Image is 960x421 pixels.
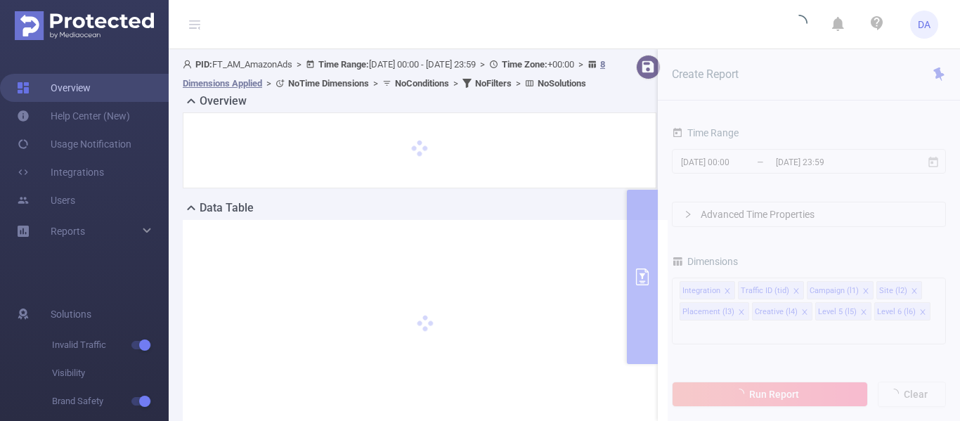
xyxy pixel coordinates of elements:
i: icon: user [183,60,195,69]
span: Reports [51,226,85,237]
span: > [369,78,382,89]
span: Visibility [52,359,169,387]
b: Time Zone: [502,59,547,70]
span: > [449,78,462,89]
span: Solutions [51,300,91,328]
span: Invalid Traffic [52,331,169,359]
b: No Filters [475,78,512,89]
h2: Data Table [200,200,254,216]
span: DA [918,11,930,39]
span: > [476,59,489,70]
a: Overview [17,74,91,102]
span: Brand Safety [52,387,169,415]
a: Reports [51,217,85,245]
h2: Overview [200,93,247,110]
b: Time Range: [318,59,369,70]
b: No Conditions [395,78,449,89]
span: > [512,78,525,89]
i: icon: loading [791,15,807,34]
img: Protected Media [15,11,154,40]
a: Integrations [17,158,104,186]
a: Users [17,186,75,214]
span: FT_AM_AmazonAds [DATE] 00:00 - [DATE] 23:59 +00:00 [183,59,605,89]
b: No Solutions [538,78,586,89]
b: No Time Dimensions [288,78,369,89]
a: Help Center (New) [17,102,130,130]
a: Usage Notification [17,130,131,158]
span: > [574,59,588,70]
span: > [292,59,306,70]
b: PID: [195,59,212,70]
span: > [262,78,275,89]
